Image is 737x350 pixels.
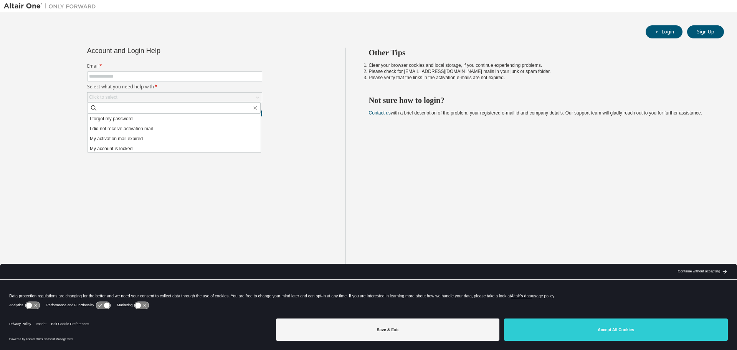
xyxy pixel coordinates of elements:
[369,95,711,105] h2: Not sure how to login?
[369,110,391,116] a: Contact us
[369,110,702,116] span: with a brief description of the problem, your registered e-mail id and company details. Our suppo...
[4,2,100,10] img: Altair One
[88,93,262,102] div: Click to select
[687,25,724,38] button: Sign Up
[369,48,711,58] h2: Other Tips
[369,68,711,75] li: Please check for [EMAIL_ADDRESS][DOMAIN_NAME] mails in your junk or spam folder.
[646,25,682,38] button: Login
[87,48,227,54] div: Account and Login Help
[369,75,711,81] li: Please verify that the links in the activation e-mails are not expired.
[87,63,262,69] label: Email
[88,114,261,124] li: I forgot my password
[369,62,711,68] li: Clear your browser cookies and local storage, if you continue experiencing problems.
[89,94,117,100] div: Click to select
[87,84,262,90] label: Select what you need help with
